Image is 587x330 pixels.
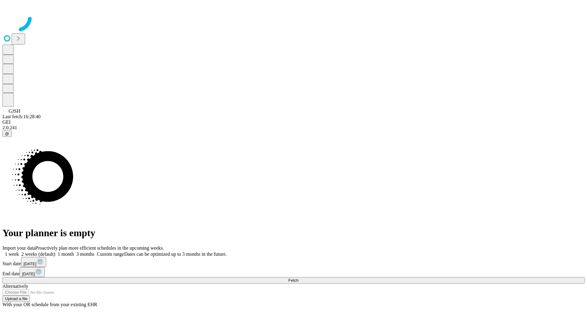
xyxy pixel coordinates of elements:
[2,227,585,239] h1: Your planner is empty
[2,245,35,251] span: Import your data
[21,257,46,267] button: [DATE]
[2,267,585,277] div: End date
[2,277,585,284] button: Fetch
[97,251,124,257] span: Custom range
[288,278,298,283] span: Fetch
[2,302,97,307] span: With your OR schedule from your existing EHR
[76,251,94,257] span: 3 months
[2,295,30,302] button: Upload a file
[2,257,585,267] div: Start date
[2,125,585,130] div: 2.0.241
[2,114,41,119] span: Last fetch: 16:28:40
[21,251,55,257] span: 2 weeks (default)
[24,262,36,266] span: [DATE]
[5,131,9,136] span: @
[58,251,74,257] span: 1 month
[5,251,19,257] span: 1 week
[22,272,35,276] span: [DATE]
[35,245,164,251] span: Proactively plan more efficient schedules in the upcoming weeks.
[124,251,227,257] span: Dates can be optimized up to 3 months in the future.
[20,267,45,277] button: [DATE]
[9,108,20,114] span: GJSH
[2,119,585,125] div: GEI
[2,130,12,137] button: @
[2,284,28,289] span: Alternatively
